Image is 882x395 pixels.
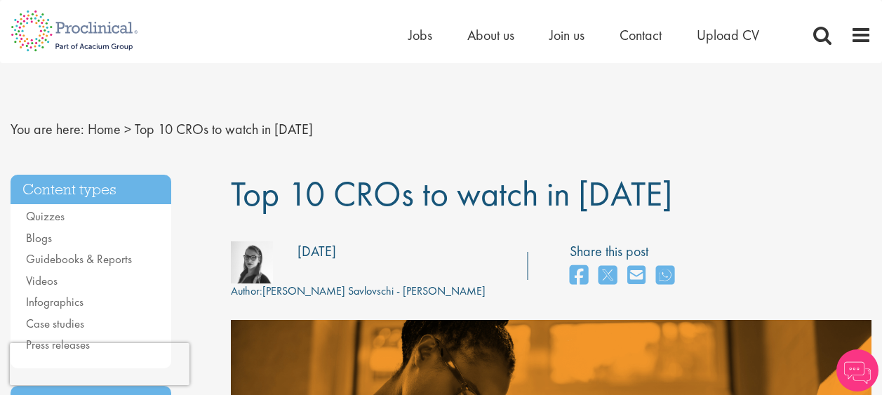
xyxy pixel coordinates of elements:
[627,261,646,291] a: share on email
[408,26,432,44] a: Jobs
[26,294,83,309] a: Infographics
[124,120,131,138] span: >
[599,261,617,291] a: share on twitter
[26,273,58,288] a: Videos
[26,230,52,246] a: Blogs
[11,175,171,205] h3: Content types
[467,26,514,44] a: About us
[10,343,189,385] iframe: reCAPTCHA
[26,316,84,331] a: Case studies
[26,337,90,352] a: Press releases
[298,241,336,262] div: [DATE]
[231,241,273,283] img: fff6768c-7d58-4950-025b-08d63f9598ee
[836,349,878,391] img: Chatbot
[570,241,681,262] label: Share this post
[88,120,121,138] a: breadcrumb link
[697,26,759,44] a: Upload CV
[549,26,584,44] a: Join us
[620,26,662,44] a: Contact
[656,261,674,291] a: share on whats app
[26,251,132,267] a: Guidebooks & Reports
[135,120,313,138] span: Top 10 CROs to watch in [DATE]
[26,208,65,224] a: Quizzes
[231,283,262,298] span: Author:
[11,120,84,138] span: You are here:
[570,261,588,291] a: share on facebook
[231,283,486,300] div: [PERSON_NAME] Savlovschi - [PERSON_NAME]
[231,171,672,216] span: Top 10 CROs to watch in [DATE]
